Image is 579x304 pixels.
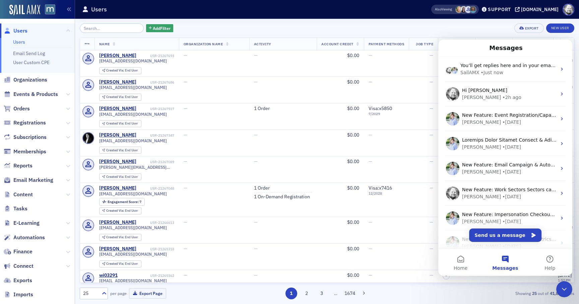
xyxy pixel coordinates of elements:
span: $0.00 [347,272,359,278]
span: Created Via : [106,174,125,179]
span: — [184,246,187,252]
span: — [254,272,258,278]
img: SailAMX [45,4,55,15]
span: — [517,272,521,278]
img: Profile image for Luke [8,122,21,136]
span: Created Via : [106,68,125,72]
span: — [430,246,433,252]
div: End User [106,236,138,239]
a: [PERSON_NAME] [99,246,136,252]
button: AddFilter [146,24,174,33]
div: USR-21265162 [119,273,174,278]
img: Profile image for Luke [8,172,21,185]
a: [PERSON_NAME] [99,159,136,165]
span: E-Learning [13,219,40,227]
span: Organization Name [184,42,223,46]
a: Exports [4,277,32,284]
span: — [184,219,187,225]
div: Created Via: End User [99,260,141,267]
div: Also [435,7,441,11]
span: … [331,290,340,296]
span: Subscriptions [13,134,47,141]
a: View Homepage [40,4,55,16]
span: Connect [13,262,34,270]
a: Registrations [4,119,46,126]
a: Automations [4,234,45,241]
span: Created Via : [106,208,125,213]
img: Profile image for Aidan [8,48,21,61]
span: — [430,219,433,225]
span: [EMAIL_ADDRESS][DOMAIN_NAME] [99,252,167,257]
div: USR-21267347 [137,133,174,138]
div: [PERSON_NAME] [24,203,63,210]
span: — [184,105,187,111]
div: End User [106,122,138,125]
span: [EMAIL_ADDRESS][DOMAIN_NAME] [99,85,167,90]
div: Support [488,6,511,12]
div: End User [106,175,138,179]
span: — [430,52,433,58]
span: — [184,132,187,138]
a: User Custom CPE [13,59,50,65]
div: [PERSON_NAME] [24,129,63,136]
span: — [369,246,372,252]
span: 7 / 2029 [369,112,404,116]
span: — [254,158,258,164]
a: Subscriptions [4,134,47,141]
div: Created Via: End User [99,234,141,241]
a: [PERSON_NAME] [99,53,136,59]
div: 25 [83,290,98,297]
span: Margaret DeRoose [469,6,476,13]
a: Imports [4,291,33,298]
button: 3 [316,288,328,299]
div: End User [106,149,138,152]
img: Profile image for Aidan [8,147,21,160]
a: 1 Order [254,106,270,112]
span: — [430,272,433,278]
div: [PERSON_NAME] [24,79,63,86]
a: Finance [4,248,33,255]
div: [PERSON_NAME] [99,106,136,112]
span: Users [13,27,27,35]
span: $0.00 [347,246,359,252]
span: Tasks [13,205,27,212]
div: [DOMAIN_NAME] [521,6,559,12]
span: Home [15,226,29,231]
span: — [184,185,187,191]
span: Payment Methods [369,42,404,46]
div: [PERSON_NAME] [99,79,136,85]
span: Visa : x5850 [369,105,392,111]
span: $0.00 [347,185,359,191]
span: 12 / 2028 [369,191,404,196]
div: USR-21267686 [137,80,174,85]
div: End User [106,95,138,99]
div: End User [106,69,138,72]
a: wi03291 [99,272,118,278]
div: Created Via: End User [99,173,141,181]
span: — [254,52,258,58]
div: USR-21267089 [137,160,174,164]
span: — [430,79,433,85]
span: $0.00 [347,219,359,225]
button: 1674 [344,288,356,299]
span: Exports [13,277,32,284]
span: [EMAIL_ADDRESS][DOMAIN_NAME] [99,278,167,283]
div: [PERSON_NAME] [99,132,136,138]
button: [DOMAIN_NAME] [515,7,561,12]
span: – [445,274,447,278]
span: Orders [13,105,30,112]
a: [PERSON_NAME] [99,185,136,191]
div: Created Via: End User [99,207,141,214]
div: SailAMX [22,30,41,37]
span: [EMAIL_ADDRESS][DOMAIN_NAME] [99,138,167,143]
div: Showing out of items [414,290,574,296]
span: $0.00 [347,52,359,58]
div: • [DATE] [64,104,83,111]
span: — [184,158,187,164]
div: [PERSON_NAME] [24,104,63,111]
a: E-Learning [4,219,40,227]
span: — [184,52,187,58]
